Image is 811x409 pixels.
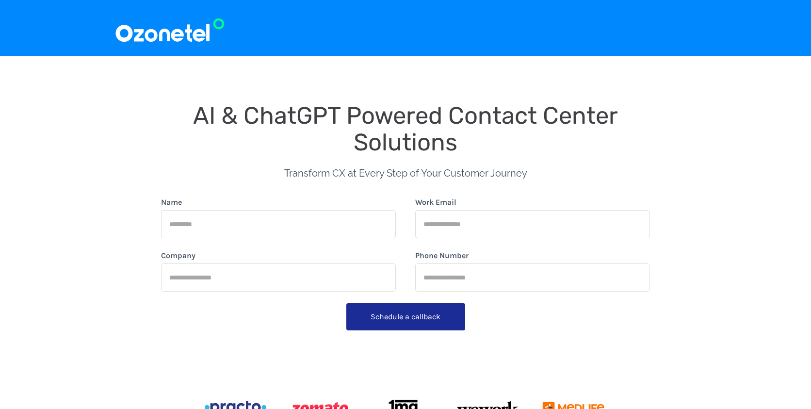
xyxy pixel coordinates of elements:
form: form [161,196,650,334]
label: Work Email [415,196,456,208]
span: AI & ChatGPT Powered Contact Center Solutions [193,101,624,156]
label: Name [161,196,182,208]
label: Company [161,250,195,262]
label: Phone Number [415,250,469,262]
span: Transform CX at Every Step of Your Customer Journey [284,167,527,179]
button: Schedule a callback [346,303,465,330]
